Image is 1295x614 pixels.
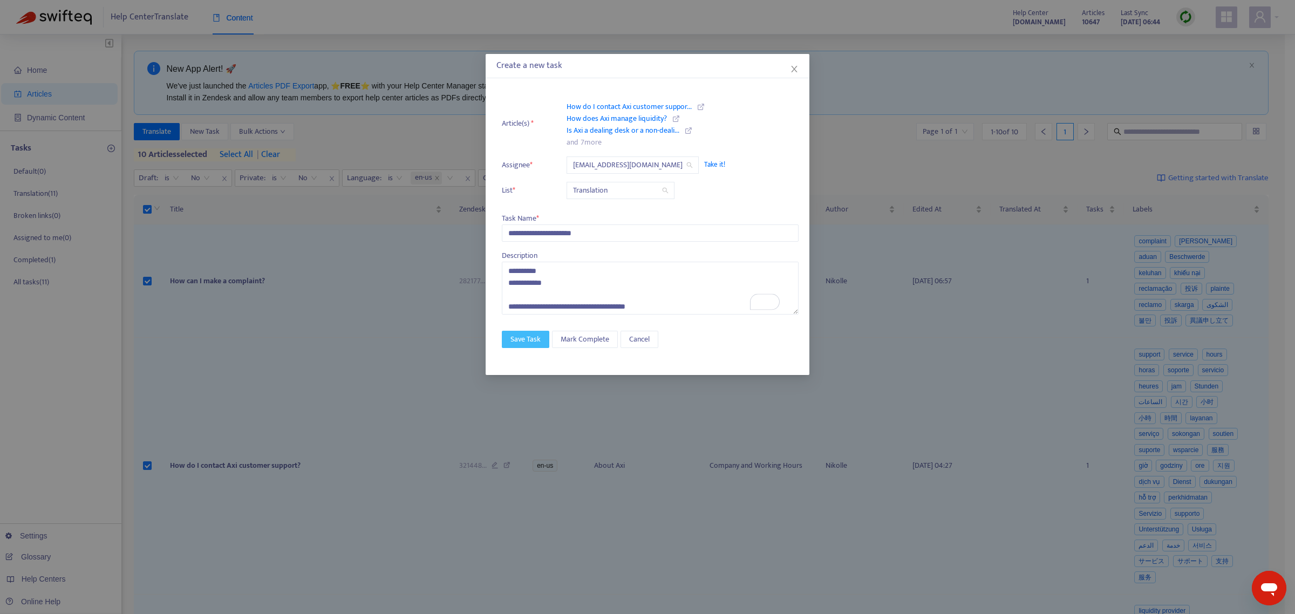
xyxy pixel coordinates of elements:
a: 7 more [581,136,602,148]
span: List [502,185,540,196]
span: search [686,162,693,168]
button: Save Task [502,331,549,348]
div: and [567,101,692,148]
span: Cancel [629,333,650,345]
span: Take it! [704,159,812,170]
span: How does Axi manage liquidity? [567,112,667,125]
span: Description [502,249,537,262]
span: Mark Complete [561,333,609,345]
span: Save Task [510,333,541,345]
span: Article(s) [502,118,540,129]
span: Assignee [502,159,540,171]
button: Mark Complete [552,331,618,348]
div: Task Name [502,213,799,224]
div: Create a new task [496,59,799,72]
span: search [662,187,669,194]
button: Close [788,63,800,75]
span: Is Axi a dealing desk or a non-deali... [567,124,679,137]
span: How do I contact Axi customer suppor... [567,100,692,113]
span: close [790,65,799,73]
span: nikolle.aravani@axi.com [573,157,692,173]
textarea: To enrich screen reader interactions, please activate Accessibility in Grammarly extension settings [502,262,799,315]
span: Translation [573,182,668,199]
button: Cancel [621,331,658,348]
iframe: Button to launch messaging window [1252,571,1286,605]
